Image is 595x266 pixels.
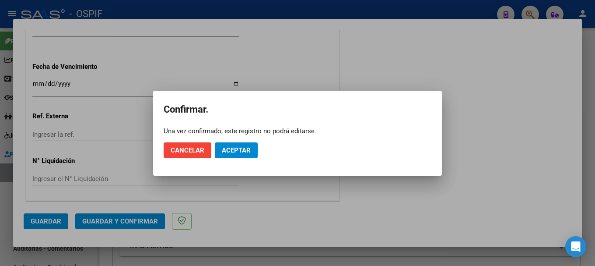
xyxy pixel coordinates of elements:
div: Una vez confirmado, este registro no podrá editarse [164,127,431,135]
span: Cancelar [171,146,204,154]
div: Open Intercom Messenger [565,236,586,257]
button: Cancelar [164,142,211,158]
span: Aceptar [222,146,251,154]
h2: Confirmar. [164,101,431,118]
button: Aceptar [215,142,258,158]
